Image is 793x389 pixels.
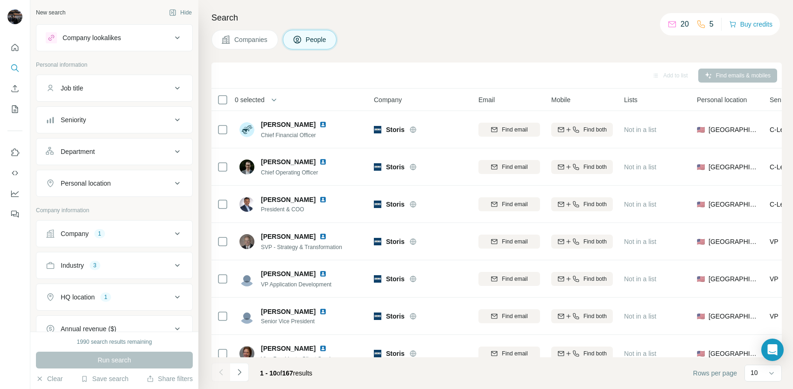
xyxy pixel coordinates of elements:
p: 10 [751,368,758,377]
div: 1 [100,293,111,301]
div: Company [61,229,89,238]
button: Find both [551,197,613,211]
button: Find both [551,123,613,137]
div: Department [61,147,95,156]
span: [PERSON_NAME] [261,157,316,167]
span: C-Level [770,163,792,171]
span: Find email [502,349,527,358]
span: VP Application Development [261,281,331,288]
button: Clear [36,374,63,383]
img: LinkedIn logo [319,158,327,166]
span: Find both [583,163,607,171]
span: [GEOGRAPHIC_DATA] [709,162,758,172]
button: Find email [478,123,540,137]
button: Find both [551,235,613,249]
button: My lists [7,101,22,118]
button: Find both [551,347,613,361]
span: SVP - Strategy & Transformation [261,244,342,250]
span: Not in a list [624,350,656,357]
span: Storis [386,200,405,209]
img: Avatar [7,9,22,24]
span: Storis [386,125,405,134]
button: Seniority [36,109,192,131]
button: Company lookalikes [36,27,192,49]
span: Find both [583,125,607,134]
span: [PERSON_NAME] [261,195,316,204]
div: Company lookalikes [63,33,121,42]
span: [PERSON_NAME] [261,307,316,316]
span: Find both [583,200,607,208]
span: [GEOGRAPHIC_DATA] [709,274,758,284]
span: Lists [624,95,638,104]
img: Logo of Storis [374,126,381,133]
p: 20 [681,19,689,30]
span: VP [770,275,779,283]
div: HQ location [61,292,95,302]
span: [PERSON_NAME] [261,120,316,129]
div: Personal location [61,179,111,188]
span: 🇺🇸 [697,200,705,209]
h4: Search [211,11,782,24]
span: [GEOGRAPHIC_DATA] [709,312,758,321]
img: Logo of Storis [374,350,381,357]
span: Not in a list [624,126,656,133]
span: [PERSON_NAME] [261,232,316,241]
span: Storis [386,349,405,358]
img: LinkedIn logo [319,121,327,128]
span: Chief Financial Officer [261,132,316,139]
span: Find email [502,275,527,283]
span: VP [770,313,779,320]
span: Find both [583,312,607,320]
button: Feedback [7,206,22,222]
span: Not in a list [624,201,656,208]
span: 🇺🇸 [697,274,705,284]
span: Find email [502,237,527,246]
button: Annual revenue ($) [36,318,192,340]
img: Avatar [239,122,254,137]
button: Buy credits [729,18,772,31]
p: 5 [709,19,714,30]
span: Mobile [551,95,570,104]
span: C-Level [770,201,792,208]
img: Logo of Storis [374,275,381,283]
span: Chief Operating Officer [261,169,318,176]
span: 🇺🇸 [697,125,705,134]
img: LinkedIn logo [319,196,327,203]
button: Enrich CSV [7,80,22,97]
span: Find email [502,125,527,134]
span: Senior Vice President [261,317,338,326]
img: Avatar [239,309,254,324]
span: Company [374,95,402,104]
span: Rows per page [693,368,737,378]
span: Find both [583,237,607,246]
img: LinkedIn logo [319,345,327,352]
button: Personal location [36,172,192,194]
span: [GEOGRAPHIC_DATA] [709,125,758,134]
button: Use Surfe API [7,165,22,181]
button: Navigate to next page [230,363,249,382]
span: [GEOGRAPHIC_DATA] [709,200,758,209]
button: Department [36,140,192,163]
button: Company1 [36,222,192,245]
div: New search [36,8,65,17]
span: Find email [502,312,527,320]
img: Avatar [239,271,254,286]
span: [GEOGRAPHIC_DATA] [709,237,758,246]
div: Open Intercom Messenger [761,339,784,361]
div: Annual revenue ($) [61,324,116,333]
span: 0 selected [235,95,265,104]
span: C-Level [770,126,792,133]
span: Email [478,95,495,104]
button: Find email [478,309,540,323]
span: [GEOGRAPHIC_DATA] [709,349,758,358]
span: Storis [386,162,405,172]
span: 🇺🇸 [697,162,705,172]
span: 🇺🇸 [697,237,705,246]
span: Personal location [697,95,747,104]
button: Share filters [147,374,193,383]
img: Logo of Storis [374,201,381,208]
img: Avatar [239,346,254,361]
span: Storis [386,237,405,246]
img: Avatar [239,160,254,174]
span: of [277,369,282,377]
